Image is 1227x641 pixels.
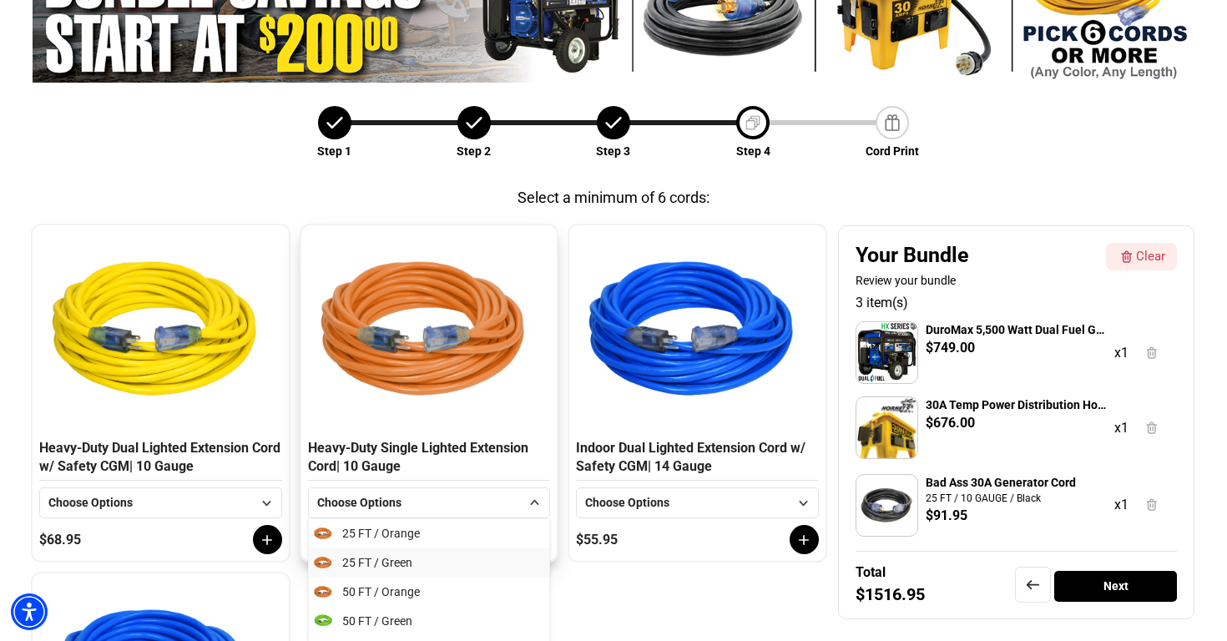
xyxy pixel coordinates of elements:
div: 3 item(s) [856,293,1177,313]
div: Accessibility Menu [11,593,48,630]
span: 50 FT / Orange [342,583,420,601]
div: Next [1054,571,1177,602]
div: Review your bundle [856,272,1099,289]
img: A coiled black electrical extension cord with blue connectors on both ends. [856,475,917,536]
span: | 10 Gauge [336,458,401,474]
div: 25 FT / 10 GAUGE / Black [926,491,1107,506]
div: Select a minimum of 6 cords: [518,186,709,209]
div: Heavy-Duty Single Lighted Extension Cord [308,439,551,481]
span: 25 FT / Orange [342,525,420,543]
div: x1 [1114,418,1129,438]
span: | 14 Gauge [648,458,712,474]
div: Choose Options [48,494,252,512]
div: x1 [1114,495,1129,515]
div: $55.95 [576,532,719,548]
div: $749.00 [926,338,975,358]
p: Step 3 [596,143,630,160]
div: 30A Temp Power Distribution Hornet Box [926,396,1107,413]
span: 25 FT / Green [342,554,412,572]
div: Choose Options [317,494,521,512]
div: Indoor Dual Lighted Extension Cord w/ Safety CGM [576,439,819,481]
div: Clear [1136,247,1165,266]
span: 50 FT / Green [342,613,412,630]
div: Bad Ass 30A Generator Cord [926,474,1107,491]
div: Heavy-Duty Dual Lighted Extension Cord w/ Safety CGM [39,439,282,481]
p: Cord Print [866,143,919,160]
div: DuroMax 5,500 Watt Dual Fuel Generator [926,321,1107,338]
div: $1516.95 [856,587,925,602]
div: $91.95 [926,506,967,526]
div: Your Bundle [856,243,1099,268]
div: Choose Options [585,494,789,512]
p: Step 2 [457,143,491,160]
p: Step 4 [736,143,770,160]
img: 30A Temp Power Distribution Hornet Box [856,397,917,458]
div: $676.00 [926,413,975,433]
div: Total [856,564,886,580]
div: x1 [1114,343,1129,363]
img: DuroMax 5,500 Watt Dual Fuel Generator [856,322,917,383]
p: Step 1 [317,143,351,160]
span: | 10 Gauge [129,458,194,474]
div: $68.95 [39,532,182,548]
